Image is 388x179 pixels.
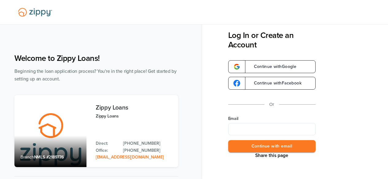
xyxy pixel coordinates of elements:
h3: Log In or Create an Account [228,31,316,50]
p: Zippy Loans [96,113,172,120]
span: Continue with Facebook [248,81,302,85]
a: google-logoContinue withFacebook [228,77,316,90]
p: Or [269,101,274,108]
a: Direct Phone: 512-975-2947 [123,140,172,147]
input: Email Address [228,123,316,135]
h3: Zippy Loans [96,104,172,111]
img: Lender Logo [14,5,56,19]
span: Beginning the loan application process? You're in the right place! Get started by setting up an a... [14,69,177,82]
a: Email Address: zippyguide@zippymh.com [96,155,164,160]
span: Continue with Google [248,65,297,69]
h1: Welcome to Zippy Loans! [14,54,178,63]
img: google-logo [233,63,240,70]
label: Email [228,116,316,122]
button: Continue with email [228,140,316,153]
a: Office Phone: 512-975-2947 [123,147,172,154]
p: Direct: [96,140,117,147]
span: NMLS #2189776 [34,155,64,160]
img: google-logo [233,80,240,87]
p: Office: [96,147,117,154]
span: Branch [21,155,34,160]
button: Share This Page [253,152,290,158]
a: google-logoContinue withGoogle [228,60,316,73]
